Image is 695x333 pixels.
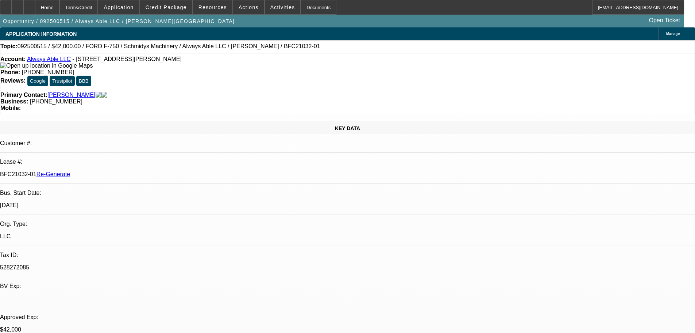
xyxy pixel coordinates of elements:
a: Re-Generate [36,171,70,177]
strong: Primary Contact: [0,92,47,98]
button: Google [27,76,48,86]
button: Resources [193,0,232,14]
strong: Account: [0,56,26,62]
span: Actions [239,4,259,10]
img: linkedin-icon.png [101,92,107,98]
button: Application [98,0,139,14]
span: - [STREET_ADDRESS][PERSON_NAME] [72,56,182,62]
span: Manage [666,32,680,36]
strong: Reviews: [0,77,26,84]
span: KEY DATA [335,125,360,131]
span: [PHONE_NUMBER] [22,69,74,75]
a: View Google Maps [0,63,93,69]
span: [PHONE_NUMBER] [30,98,82,105]
span: Opportunity / 092500515 / Always Able LLC / [PERSON_NAME][GEOGRAPHIC_DATA] [3,18,235,24]
span: APPLICATION INFORMATION [5,31,77,37]
img: Open up location in Google Maps [0,63,93,69]
span: Activities [270,4,295,10]
span: 092500515 / $42,000.00 / FORD F-750 / Schmidys Machinery / Always Able LLC / [PERSON_NAME] / BFC2... [18,43,320,50]
span: Application [104,4,134,10]
button: Credit Package [140,0,192,14]
strong: Mobile: [0,105,21,111]
a: Open Ticket [646,14,683,27]
button: BBB [76,76,91,86]
strong: Topic: [0,43,18,50]
span: Resources [198,4,227,10]
button: Actions [233,0,264,14]
strong: Business: [0,98,28,105]
a: [PERSON_NAME] [47,92,96,98]
button: Trustpilot [50,76,74,86]
strong: Phone: [0,69,20,75]
a: Always Able LLC [27,56,71,62]
span: Credit Package [146,4,187,10]
button: Activities [265,0,301,14]
img: facebook-icon.png [96,92,101,98]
